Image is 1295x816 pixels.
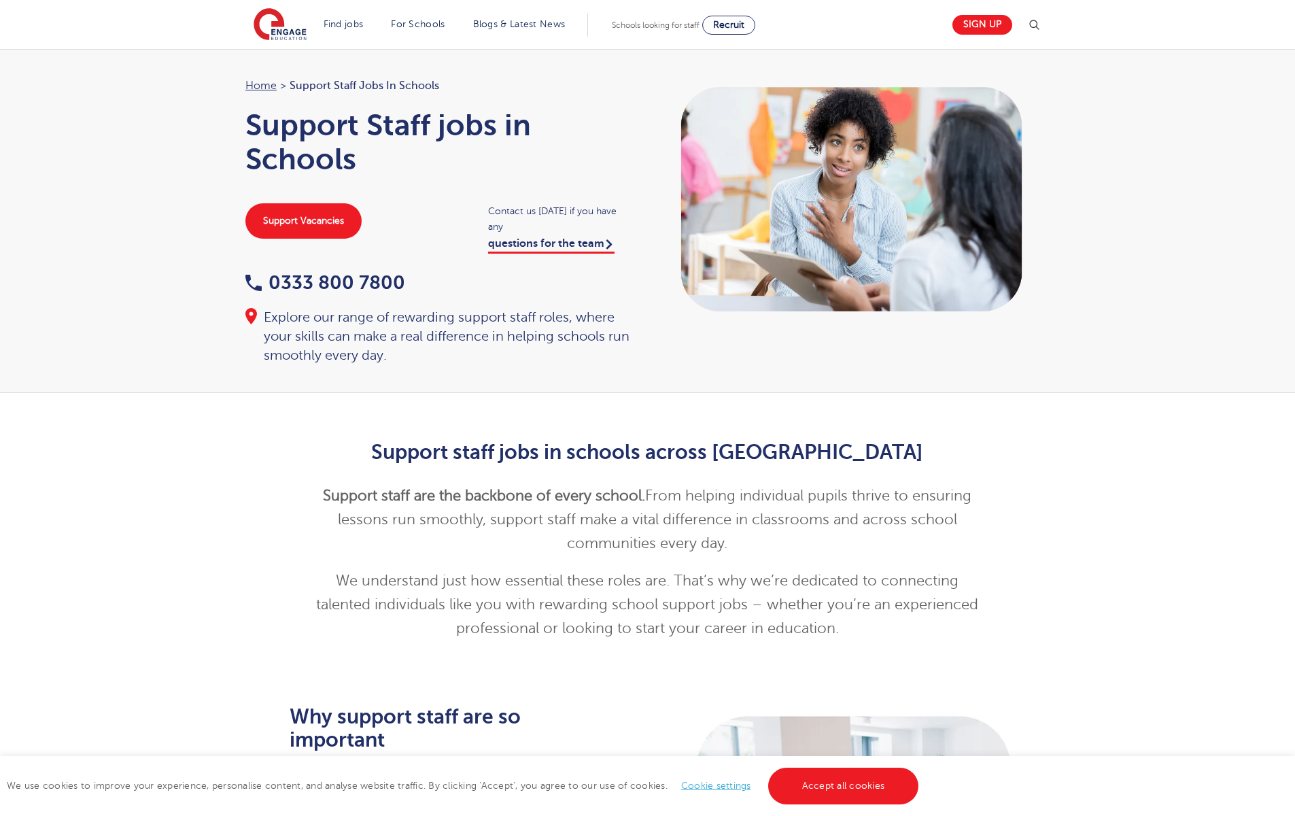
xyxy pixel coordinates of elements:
[612,20,700,30] span: Schools looking for staff
[681,781,751,791] a: Cookie settings
[314,569,981,641] p: We understand just how essential these roles are. That’s why we’re dedicated to connecting talent...
[290,704,521,751] strong: Why support staff are so important
[473,19,566,29] a: Blogs & Latest News
[245,203,362,239] a: Support Vacancies
[488,237,615,254] a: questions for the team
[323,488,645,504] strong: Support staff are the backbone of every school.
[245,80,277,92] a: Home
[290,77,439,95] span: Support Staff jobs in Schools
[314,484,981,556] p: From helping individual pupils thrive to ensuring lessons run smoothly, support staff make a vita...
[371,441,923,464] strong: Support staff jobs in schools across [GEOGRAPHIC_DATA]
[488,203,634,235] span: Contact us [DATE] if you have any
[254,8,307,42] img: Engage Education
[702,16,755,35] a: Recruit
[952,15,1012,35] a: Sign up
[280,80,286,92] span: >
[7,781,922,791] span: We use cookies to improve your experience, personalise content, and analyse website traffic. By c...
[245,77,634,95] nav: breadcrumb
[245,108,634,176] h1: Support Staff jobs in Schools
[245,272,405,293] a: 0333 800 7800
[391,19,445,29] a: For Schools
[713,20,744,30] span: Recruit
[245,308,634,365] div: Explore our range of rewarding support staff roles, where your skills can make a real difference ...
[768,768,919,804] a: Accept all cookies
[324,19,364,29] a: Find jobs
